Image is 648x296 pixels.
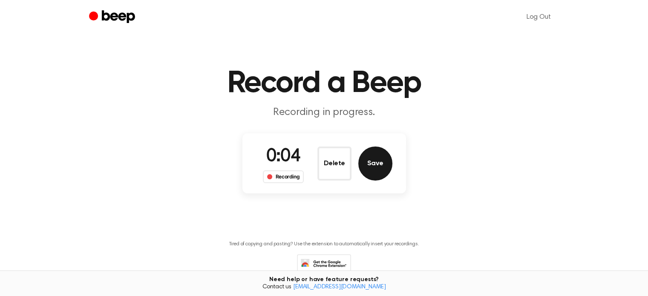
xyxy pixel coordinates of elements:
a: Beep [89,9,137,26]
div: Recording [263,170,304,183]
span: 0:04 [266,148,300,166]
span: Contact us [5,284,643,291]
a: Log Out [518,7,559,27]
p: Recording in progress. [161,106,488,120]
button: Delete Audio Record [317,147,351,181]
button: Save Audio Record [358,147,392,181]
a: [EMAIL_ADDRESS][DOMAIN_NAME] [293,284,386,290]
h1: Record a Beep [106,68,542,99]
p: Tired of copying and pasting? Use the extension to automatically insert your recordings. [229,241,419,247]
